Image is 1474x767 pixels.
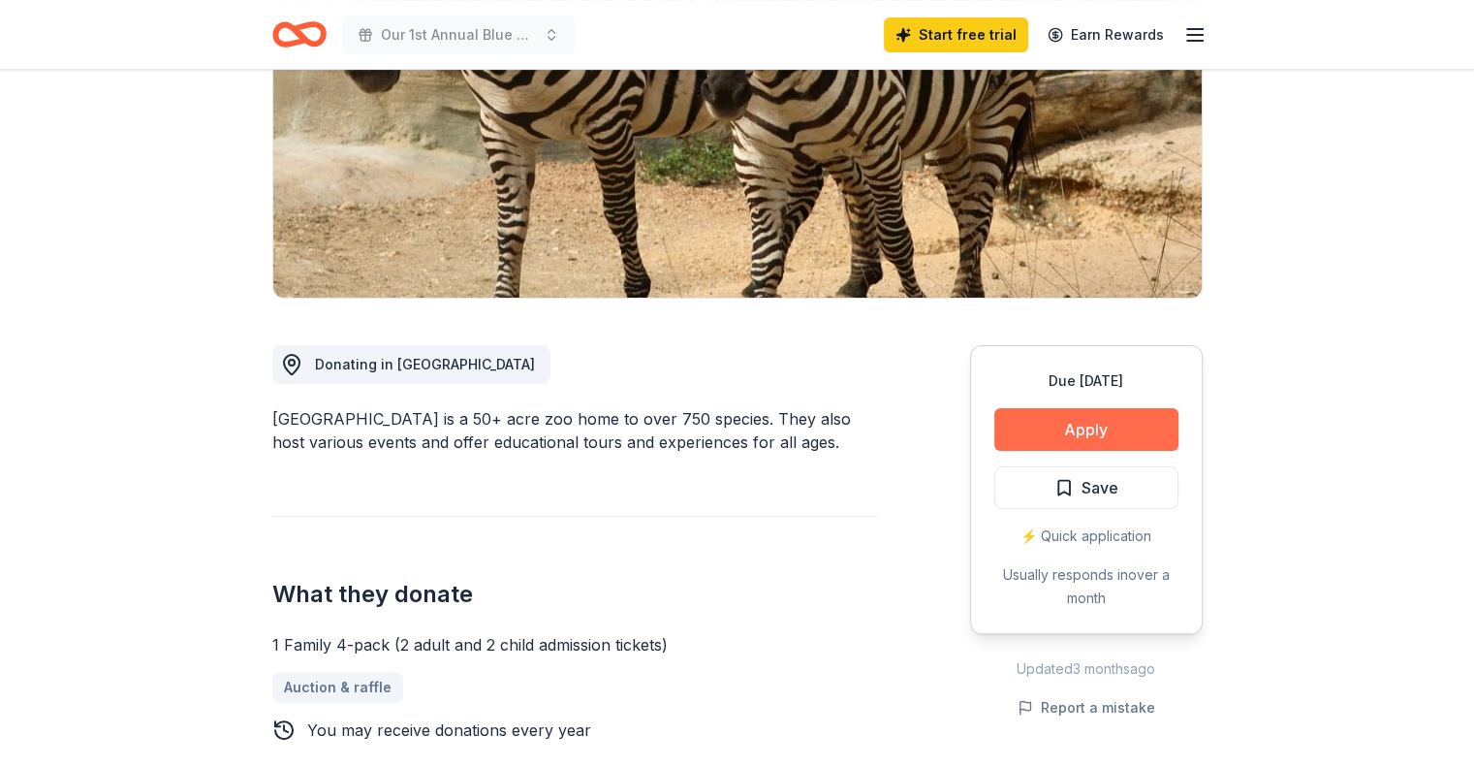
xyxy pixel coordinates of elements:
button: Our 1st Annual Blue & Gold Gala! [342,16,575,54]
a: Auction & raffle [272,672,403,703]
a: Start free trial [884,17,1028,52]
div: ⚡️ Quick application [994,525,1178,548]
div: Due [DATE] [994,369,1178,393]
div: 1 Family 4-pack (2 adult and 2 child admission tickets) [272,633,877,656]
div: You may receive donations every year [307,719,591,742]
div: Usually responds in over a month [994,563,1178,610]
button: Save [994,466,1178,509]
div: Updated 3 months ago [970,657,1203,681]
a: Home [272,12,327,57]
span: Donating in [GEOGRAPHIC_DATA] [315,356,535,372]
a: Earn Rewards [1036,17,1176,52]
span: Save [1082,475,1118,500]
button: Apply [994,408,1178,451]
span: Our 1st Annual Blue & Gold Gala! [381,23,536,47]
div: [GEOGRAPHIC_DATA] is a 50+ acre zoo home to over 750 species. They also host various events and o... [272,407,877,454]
button: Report a mistake [1018,696,1155,719]
h2: What they donate [272,579,877,610]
